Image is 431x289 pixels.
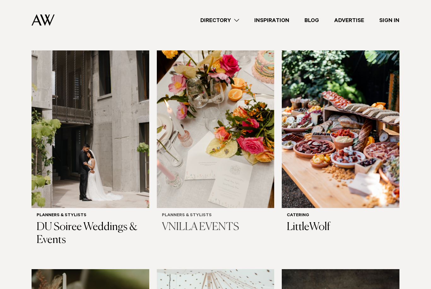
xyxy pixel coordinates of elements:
[193,16,247,25] a: Directory
[162,213,269,218] h6: Planners & Stylists
[282,50,399,208] img: Auckland Weddings Catering | LittleWolf
[37,213,144,218] h6: Planners & Stylists
[247,16,297,25] a: Inspiration
[327,16,372,25] a: Advertise
[32,50,149,208] img: Auckland Weddings Planners & Stylists | DU Soiree Weddings & Events
[157,50,275,208] img: Auckland Weddings Planners & Stylists | VNILLA EVENTS
[297,16,327,25] a: Blog
[32,50,149,251] a: Auckland Weddings Planners & Stylists | DU Soiree Weddings & Events Planners & Stylists DU Soiree...
[372,16,407,25] a: Sign In
[287,221,394,234] h3: LittleWolf
[37,221,144,247] h3: DU Soiree Weddings & Events
[157,50,275,239] a: Auckland Weddings Planners & Stylists | VNILLA EVENTS Planners & Stylists VNILLA EVENTS
[282,50,399,239] a: Auckland Weddings Catering | LittleWolf Catering LittleWolf
[32,14,55,26] img: Auckland Weddings Logo
[162,221,269,234] h3: VNILLA EVENTS
[287,213,394,218] h6: Catering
